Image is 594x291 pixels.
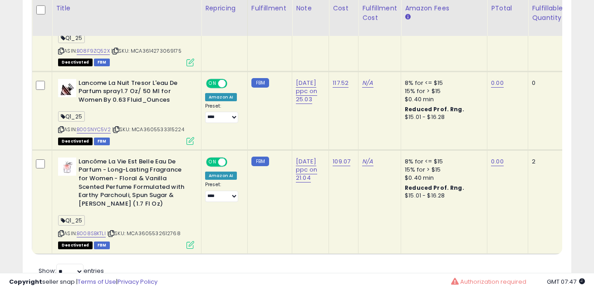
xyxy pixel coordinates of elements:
[405,113,480,121] div: $15.01 - $16.28
[405,13,410,21] small: Amazon Fees.
[9,277,42,286] strong: Copyright
[207,158,218,166] span: ON
[77,47,110,55] a: B08F9ZQ52X
[405,95,480,104] div: $0.40 min
[94,138,110,145] span: FBM
[405,4,483,13] div: Amazon Fees
[405,87,480,95] div: 15% for > $15
[491,4,524,13] div: PTotal
[405,166,480,174] div: 15% for > $15
[58,79,194,144] div: ASIN:
[205,182,241,202] div: Preset:
[107,230,181,237] span: | SKU: MCA3605532612768
[405,79,480,87] div: 8% for <= $15
[491,79,504,88] a: 0.00
[58,158,76,176] img: 317vOOsakOL._SL40_.jpg
[333,4,354,13] div: Cost
[251,157,269,166] small: FBM
[205,93,237,101] div: Amazon AI
[251,78,269,88] small: FBM
[333,79,349,88] a: 117.52
[532,158,560,166] div: 2
[111,47,182,54] span: | SKU: MCA3614273069175
[58,59,93,66] span: All listings that are unavailable for purchase on Amazon for any reason other than out-of-stock
[78,277,116,286] a: Terms of Use
[9,278,157,286] div: seller snap | |
[532,4,563,23] div: Fulfillable Quantity
[405,184,464,192] b: Reduced Prof. Rng.
[296,79,317,104] a: [DATE] ppc on 25.03
[296,157,317,182] a: [DATE] ppc on 21.04
[118,277,157,286] a: Privacy Policy
[226,158,241,166] span: OFF
[547,277,585,286] span: 2025-08-14 07:47 GMT
[77,126,111,133] a: B00SNYC5V2
[405,192,480,200] div: $15.01 - $16.28
[94,242,110,249] span: FBM
[58,138,93,145] span: All listings that are unavailable for purchase on Amazon for any reason other than out-of-stock
[58,215,85,226] span: Q1_25
[491,157,504,166] a: 0.00
[405,105,464,113] b: Reduced Prof. Rng.
[56,4,197,13] div: Title
[405,158,480,166] div: 8% for <= $15
[333,157,350,166] a: 109.07
[207,79,218,87] span: ON
[205,103,241,123] div: Preset:
[58,79,76,97] img: 41L7s3mARAL._SL40_.jpg
[226,79,241,87] span: OFF
[205,172,237,180] div: Amazon AI
[532,79,560,87] div: 0
[79,79,189,107] b: Lancome La Nuit Tresor L'eau De Parfum spray1.7 Oz/ 50 Ml for Women By 0.63 Fluid_Ounces
[251,4,288,13] div: Fulfillment
[79,158,189,210] b: Lancôme La Vie Est Belle Eau De Parfum - Long-Lasting Fragrance for Women - Floral & Vanilla Scen...
[94,59,110,66] span: FBM
[362,79,373,88] a: N/A
[58,158,194,248] div: ASIN:
[362,157,373,166] a: N/A
[405,174,480,182] div: $0.40 min
[58,242,93,249] span: All listings that are unavailable for purchase on Amazon for any reason other than out-of-stock
[112,126,184,133] span: | SKU: MCA3605533315224
[58,33,85,43] span: Q1_25
[205,4,244,13] div: Repricing
[58,111,85,122] span: Q1_25
[296,4,325,13] div: Note
[39,266,104,275] span: Show: entries
[362,4,397,23] div: Fulfillment Cost
[77,230,106,237] a: B008SBKTLI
